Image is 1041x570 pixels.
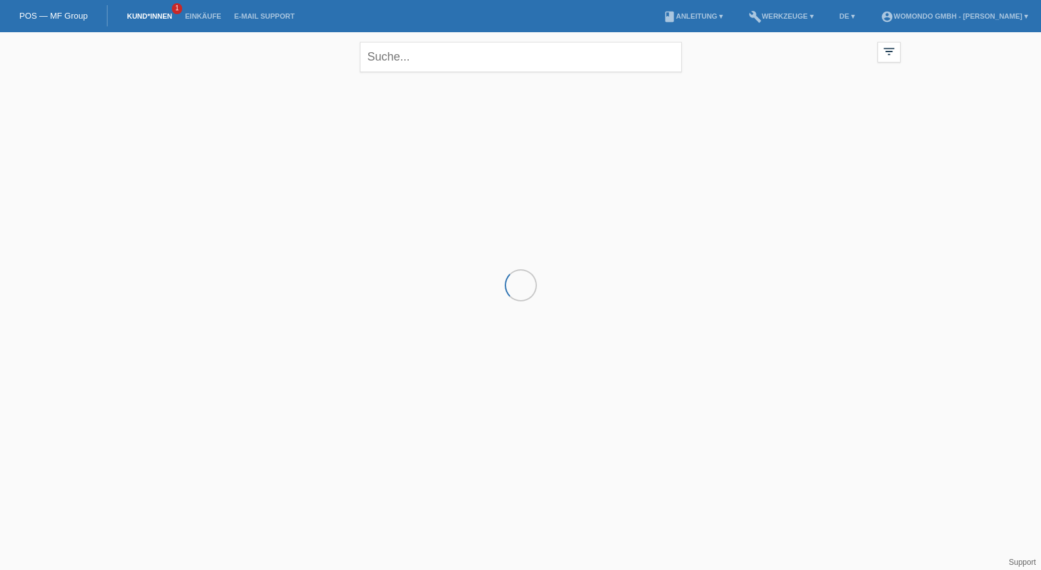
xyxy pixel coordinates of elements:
span: 1 [172,3,182,14]
a: Kund*innen [120,12,178,20]
a: POS — MF Group [19,11,88,21]
a: Support [1009,558,1036,567]
a: account_circlewomondo GmbH - [PERSON_NAME] ▾ [874,12,1035,20]
i: build [749,10,762,23]
i: filter_list [882,44,896,59]
a: buildWerkzeuge ▾ [742,12,820,20]
input: Suche... [360,42,682,72]
i: book [663,10,676,23]
a: DE ▾ [833,12,861,20]
a: Einkäufe [178,12,227,20]
a: E-Mail Support [228,12,301,20]
i: account_circle [881,10,894,23]
a: bookAnleitung ▾ [657,12,729,20]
